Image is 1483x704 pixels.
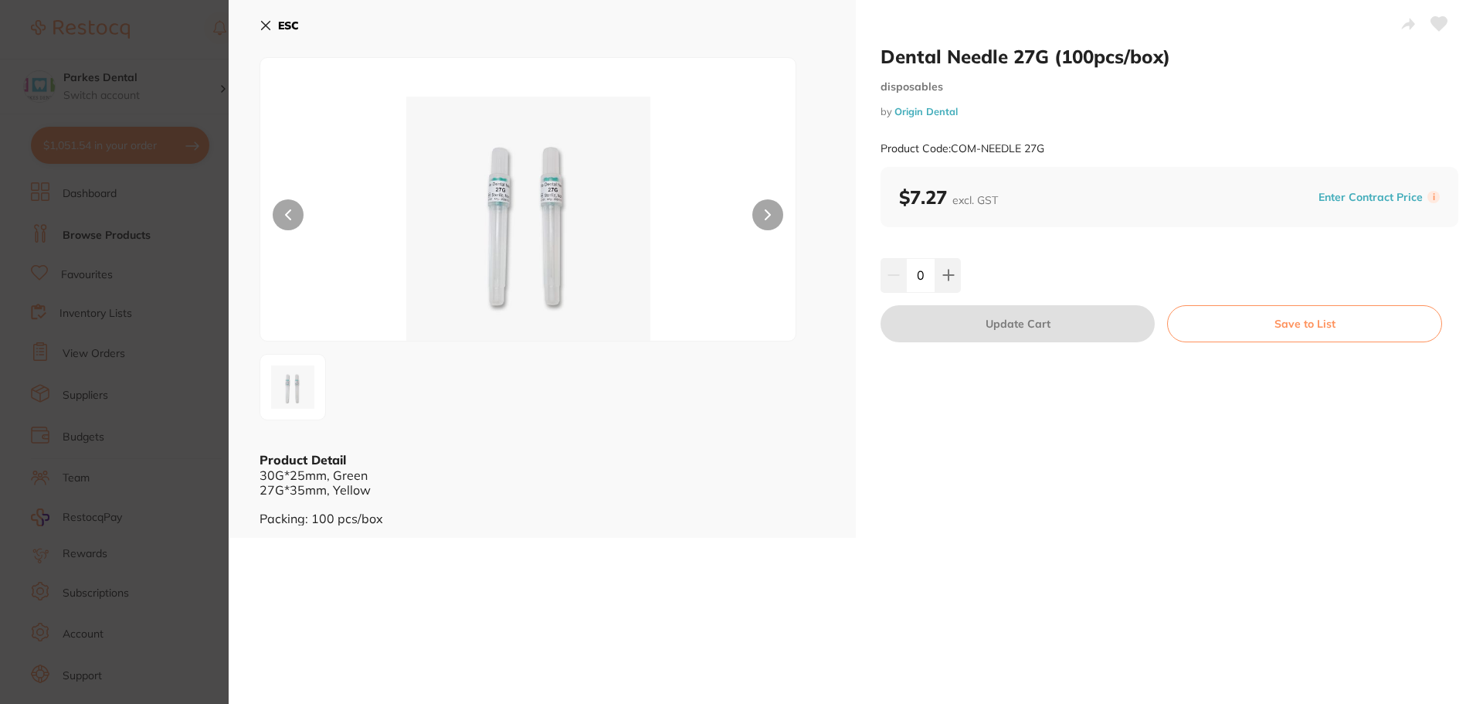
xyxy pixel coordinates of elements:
[881,45,1458,68] h2: Dental Needle 27G (100pcs/box)
[894,105,958,117] a: Origin Dental
[278,19,299,32] b: ESC
[899,185,998,209] b: $7.27
[368,97,689,341] img: cGc
[260,12,299,39] button: ESC
[881,305,1155,342] button: Update Cart
[881,106,1458,117] small: by
[260,468,825,525] div: 30G*25mm, Green 27G*35mm, Yellow Packing: 100 pcs/box
[1167,305,1442,342] button: Save to List
[1314,190,1427,205] button: Enter Contract Price
[952,193,998,207] span: excl. GST
[881,80,1458,94] small: disposables
[1427,191,1440,203] label: i
[260,452,346,468] b: Product Detail
[881,142,1044,155] small: Product Code: COM-NEEDLE 27G
[265,359,321,415] img: cGc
